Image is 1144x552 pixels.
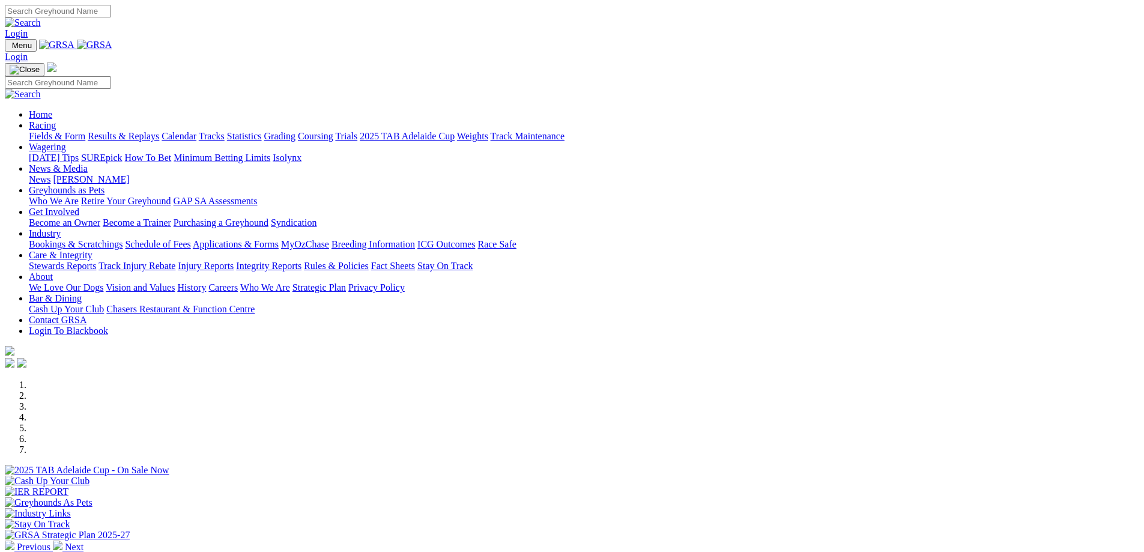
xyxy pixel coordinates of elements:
img: Close [10,65,40,74]
img: Industry Links [5,508,71,519]
input: Search [5,76,111,89]
a: Trials [335,131,357,141]
a: Greyhounds as Pets [29,185,104,195]
div: About [29,282,1139,293]
img: chevron-right-pager-white.svg [53,541,62,550]
a: Retire Your Greyhound [81,196,171,206]
img: GRSA [77,40,112,50]
a: About [29,271,53,282]
a: News [29,174,50,184]
img: chevron-left-pager-white.svg [5,541,14,550]
a: Minimum Betting Limits [174,153,270,163]
a: SUREpick [81,153,122,163]
a: Stay On Track [417,261,473,271]
a: Previous [5,542,53,552]
a: Become a Trainer [103,217,171,228]
a: How To Bet [125,153,172,163]
button: Toggle navigation [5,63,44,76]
a: Breeding Information [331,239,415,249]
div: Bar & Dining [29,304,1139,315]
a: Track Maintenance [491,131,564,141]
a: History [177,282,206,293]
a: Fact Sheets [371,261,415,271]
div: Industry [29,239,1139,250]
a: Care & Integrity [29,250,92,260]
div: Care & Integrity [29,261,1139,271]
img: Stay On Track [5,519,70,530]
a: Isolynx [273,153,301,163]
img: Cash Up Your Club [5,476,89,487]
a: Strategic Plan [292,282,346,293]
img: twitter.svg [17,358,26,368]
img: IER REPORT [5,487,68,497]
a: Purchasing a Greyhound [174,217,268,228]
a: Statistics [227,131,262,141]
a: Industry [29,228,61,238]
a: Injury Reports [178,261,234,271]
div: Get Involved [29,217,1139,228]
div: Racing [29,131,1139,142]
a: Calendar [162,131,196,141]
img: logo-grsa-white.png [5,346,14,356]
a: [PERSON_NAME] [53,174,129,184]
a: Integrity Reports [236,261,301,271]
div: Greyhounds as Pets [29,196,1139,207]
a: Track Injury Rebate [98,261,175,271]
img: 2025 TAB Adelaide Cup - On Sale Now [5,465,169,476]
a: Cash Up Your Club [29,304,104,314]
a: News & Media [29,163,88,174]
a: 2025 TAB Adelaide Cup [360,131,455,141]
a: Bar & Dining [29,293,82,303]
input: Search [5,5,111,17]
a: Weights [457,131,488,141]
a: Chasers Restaurant & Function Centre [106,304,255,314]
a: Next [53,542,83,552]
a: GAP SA Assessments [174,196,258,206]
a: Login [5,28,28,38]
span: Menu [12,41,32,50]
img: GRSA Strategic Plan 2025-27 [5,530,130,541]
span: Next [65,542,83,552]
a: Home [29,109,52,120]
a: Applications & Forms [193,239,279,249]
a: Who We Are [29,196,79,206]
img: Search [5,89,41,100]
a: Schedule of Fees [125,239,190,249]
a: Vision and Values [106,282,175,293]
a: Syndication [271,217,316,228]
a: Careers [208,282,238,293]
a: ICG Outcomes [417,239,475,249]
a: Login [5,52,28,62]
a: Stewards Reports [29,261,96,271]
a: Become an Owner [29,217,100,228]
img: Search [5,17,41,28]
div: News & Media [29,174,1139,185]
a: Privacy Policy [348,282,405,293]
a: Grading [264,131,295,141]
a: Contact GRSA [29,315,86,325]
a: [DATE] Tips [29,153,79,163]
a: Rules & Policies [304,261,369,271]
a: MyOzChase [281,239,329,249]
a: Racing [29,120,56,130]
a: Race Safe [477,239,516,249]
div: Wagering [29,153,1139,163]
a: Get Involved [29,207,79,217]
a: Login To Blackbook [29,326,108,336]
button: Toggle navigation [5,39,37,52]
a: Results & Replays [88,131,159,141]
img: GRSA [39,40,74,50]
img: Greyhounds As Pets [5,497,92,508]
a: Tracks [199,131,225,141]
a: We Love Our Dogs [29,282,103,293]
a: Fields & Form [29,131,85,141]
a: Bookings & Scratchings [29,239,123,249]
img: facebook.svg [5,358,14,368]
img: logo-grsa-white.png [47,62,56,72]
span: Previous [17,542,50,552]
a: Coursing [298,131,333,141]
a: Wagering [29,142,66,152]
a: Who We Are [240,282,290,293]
